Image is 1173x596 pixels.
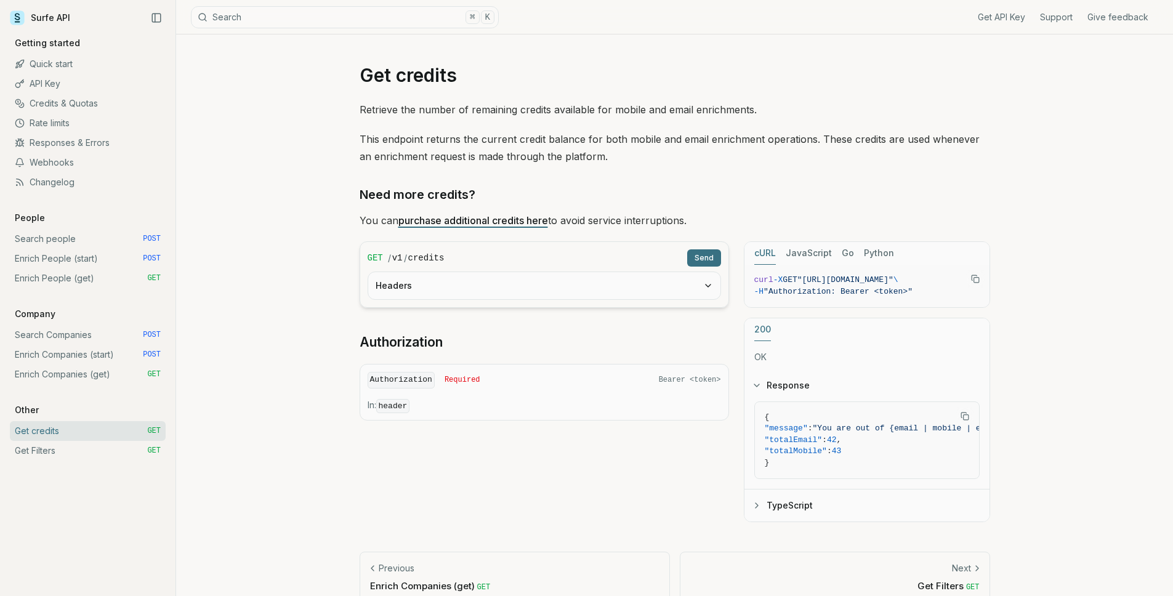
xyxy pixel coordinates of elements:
p: You can to avoid service interruptions. [360,212,990,229]
a: Search Companies POST [10,325,166,345]
span: GET [147,273,161,283]
a: Get credits GET [10,421,166,441]
a: purchase additional credits here [398,214,548,227]
p: Other [10,404,44,416]
a: Enrich Companies (start) POST [10,345,166,364]
p: This endpoint returns the current credit balance for both mobile and email enrichment operations.... [360,131,990,165]
a: Quick start [10,54,166,74]
a: Support [1040,11,1073,23]
span: "Authorization: Bearer <token>" [764,287,913,296]
a: Authorization [360,334,443,351]
span: : [808,424,813,433]
span: GET [368,252,383,264]
a: Responses & Errors [10,133,166,153]
span: GET [147,369,161,379]
span: \ [893,275,898,284]
a: Give feedback [1087,11,1148,23]
a: Need more credits? [360,185,475,204]
span: , [837,435,842,445]
button: Send [687,249,721,267]
button: Python [864,242,894,265]
code: header [376,399,410,413]
code: Authorization [368,372,435,389]
span: { [765,413,770,422]
button: Go [842,242,854,265]
a: Enrich People (start) POST [10,249,166,268]
span: : [827,446,832,456]
span: "message" [765,424,808,433]
span: -X [773,275,783,284]
button: Collapse Sidebar [147,9,166,27]
span: GET [783,275,797,284]
a: API Key [10,74,166,94]
button: Copy Text [966,270,985,288]
button: TypeScript [744,489,990,521]
span: 42 [827,435,837,445]
button: 200 [754,318,771,341]
span: -H [754,287,764,296]
span: GET [966,583,980,592]
a: Enrich People (get) GET [10,268,166,288]
span: POST [143,330,161,340]
p: Retrieve the number of remaining credits available for mobile and email enrichments. [360,101,990,118]
button: Headers [368,272,720,299]
a: Enrich Companies (get) GET [10,364,166,384]
span: GET [147,426,161,436]
span: GET [477,583,491,592]
span: : [822,435,827,445]
p: Get Filters [690,579,980,592]
span: Required [445,375,480,385]
p: Getting started [10,37,85,49]
p: Enrich Companies (get) [370,579,659,592]
a: Surfe API [10,9,70,27]
p: Next [952,562,971,574]
span: "totalMobile" [765,446,827,456]
button: Search⌘K [191,6,499,28]
h1: Get credits [360,64,990,86]
code: credits [408,252,445,264]
span: Bearer <token> [659,375,721,385]
span: "totalEmail" [765,435,823,445]
p: OK [754,351,980,363]
span: } [765,458,770,467]
a: Rate limits [10,113,166,133]
a: Webhooks [10,153,166,172]
p: In: [368,399,721,413]
kbd: ⌘ [466,10,479,24]
span: POST [143,234,161,244]
span: curl [754,275,773,284]
button: Response [744,369,990,401]
span: / [388,252,391,264]
p: People [10,212,50,224]
a: Search people POST [10,229,166,249]
span: / [404,252,407,264]
button: JavaScript [786,242,832,265]
button: Copy Text [956,407,974,425]
span: POST [143,350,161,360]
a: Get API Key [978,11,1025,23]
span: POST [143,254,161,264]
div: Response [744,401,990,489]
kbd: K [481,10,494,24]
span: GET [147,446,161,456]
code: v1 [392,252,403,264]
a: Changelog [10,172,166,192]
button: cURL [754,242,776,265]
a: Credits & Quotas [10,94,166,113]
a: Get Filters GET [10,441,166,461]
span: 43 [832,446,842,456]
span: "[URL][DOMAIN_NAME]" [797,275,893,284]
p: Previous [379,562,414,574]
p: Company [10,308,60,320]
